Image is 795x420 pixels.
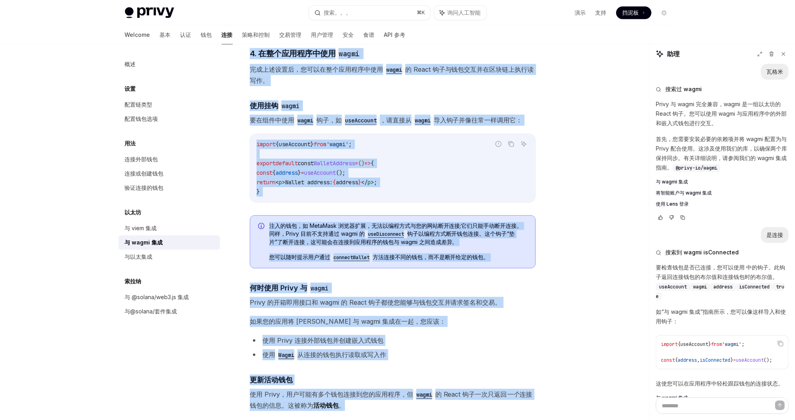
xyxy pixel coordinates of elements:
[335,48,363,59] code: wagmi
[125,307,177,316] div: 与@solana/套件集成
[279,179,282,186] span: p
[775,401,785,410] button: 发送消息
[294,116,316,125] code: wagmi
[739,284,770,290] span: isConnected
[309,6,430,20] button: 搜索。。。⌘K
[730,357,733,363] span: }
[119,250,220,264] a: 与以太集成
[656,395,789,401] a: 与 wagmi 集成
[275,351,297,359] a: Wagmi
[250,64,536,86] span: 完成上述设置后，您可以在整个应用程序中使用 的 React 钩子与钱包交互并在区块链上执行读写作。
[413,390,435,399] code: wagmi
[371,179,374,186] span: >
[722,341,741,347] span: 'wagmi'
[656,379,789,388] p: 这使您可以在应用程序中轻松跟踪钱包的连接状态。
[656,85,789,93] button: 搜索过 wagmi
[257,179,276,186] span: return
[680,341,708,347] span: useAccount
[343,31,354,39] font: 安全
[434,6,487,20] button: 询问人工智能
[764,357,772,363] span: ();
[278,101,303,111] code: wagmi
[656,395,688,401] span: 与 wagmi 集成
[298,169,301,176] span: }
[258,223,266,231] svg: 信息
[125,7,174,18] img: 灯光标志
[257,141,276,148] span: import
[766,68,783,76] div: 瓦格米
[125,277,142,286] h5: 索拉纳
[507,390,520,398] em: 一个
[119,97,220,112] a: 配置链类型
[656,201,689,207] span: 使用 Lens 登录
[119,221,220,235] a: 与 viem 集成
[119,57,220,71] a: 概述
[125,183,164,193] div: 验证连接的钱包
[736,357,764,363] span: useAccount
[374,179,377,186] span: ;
[285,179,333,186] span: Wallet address:
[661,341,678,347] span: import
[301,169,304,176] span: =
[493,139,504,149] button: 报告错误的代码
[125,31,150,39] font: Welcome
[368,179,371,186] span: p
[125,238,163,247] div: 与 wagmi 集成
[125,208,142,217] h5: 以太坊
[201,25,212,44] a: 钱包
[119,166,220,181] a: 连接或创建钱包
[413,390,435,398] a: wagmi
[383,65,405,73] a: wagmi
[275,351,297,359] code: Wagmi
[119,152,220,166] a: 连接外部钱包
[222,25,233,44] a: 连接
[333,179,336,186] span: {
[119,112,220,126] a: 配置钱包选项
[665,85,702,93] span: 搜索过 wagmi
[678,357,697,363] span: address
[310,141,314,148] span: }
[250,316,536,327] span: 如果您的应用将 [PERSON_NAME] 与 wagmi 集成在一起，您应该：
[675,357,678,363] span: {
[656,179,789,185] a: 与 wagmi 集成
[125,59,136,69] div: 概述
[250,115,536,126] span: 要在组件中使用 钩子，如 ，请直接从 导入钩子并像往常一样调用它：
[125,25,150,44] a: Welcome
[365,230,407,237] a: useDisconnect
[623,9,639,17] span: 挡泥板
[324,8,352,17] div: 搜索。。。
[304,169,336,176] span: useAccount
[330,254,373,260] a: connectWallet
[741,341,744,347] span: ;
[276,141,279,148] span: {
[276,169,298,176] span: address
[257,169,272,176] span: const
[250,101,278,110] font: 使用挂钩
[678,341,680,347] span: {
[384,31,406,39] font: API 参考
[667,49,680,59] span: 助理
[342,116,380,124] a: useAccount
[708,341,711,347] span: }
[180,31,192,39] font: 认证
[125,223,157,233] div: 与 viem 集成
[775,338,785,349] button: 从代码块复制内容
[311,31,333,39] font: 用户管理
[693,284,707,290] span: wagmi
[330,254,373,262] code: connectWallet
[361,179,368,186] span: </
[180,25,192,44] a: 认证
[250,49,336,58] font: 4. 在整个应用程序中使用
[276,160,298,167] span: default
[119,304,220,319] a: 与@solana/套件集成
[656,248,789,256] button: 搜索到 wagmi isConnected
[276,179,279,186] span: <
[269,253,527,262] span: 您可以随时提示用户通过 方法连接不同的钱包，而不是断开给定的钱包。
[358,160,364,167] span: ()
[307,283,331,293] code: wagmi
[160,25,171,44] a: 基本
[314,160,355,167] span: WalletAddress
[676,165,717,171] span: @privy-io/wagmi
[272,169,276,176] span: {
[700,357,730,363] span: isConnected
